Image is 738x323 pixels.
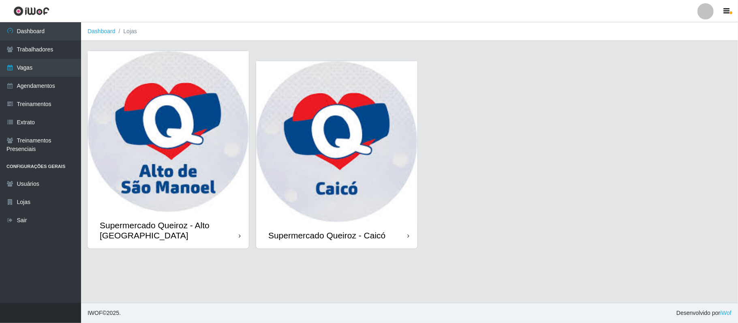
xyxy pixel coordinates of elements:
[100,220,239,240] div: Supermercado Queiroz - Alto [GEOGRAPHIC_DATA]
[88,51,249,249] a: Supermercado Queiroz - Alto [GEOGRAPHIC_DATA]
[256,61,417,249] a: Supermercado Queiroz - Caicó
[13,6,49,16] img: CoreUI Logo
[88,309,121,317] span: © 2025 .
[676,309,732,317] span: Desenvolvido por
[116,27,137,36] li: Lojas
[268,230,385,240] div: Supermercado Queiroz - Caicó
[88,28,116,34] a: Dashboard
[720,310,732,316] a: iWof
[256,61,417,222] img: cardImg
[88,310,103,316] span: IWOF
[81,22,738,41] nav: breadcrumb
[88,51,249,212] img: cardImg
